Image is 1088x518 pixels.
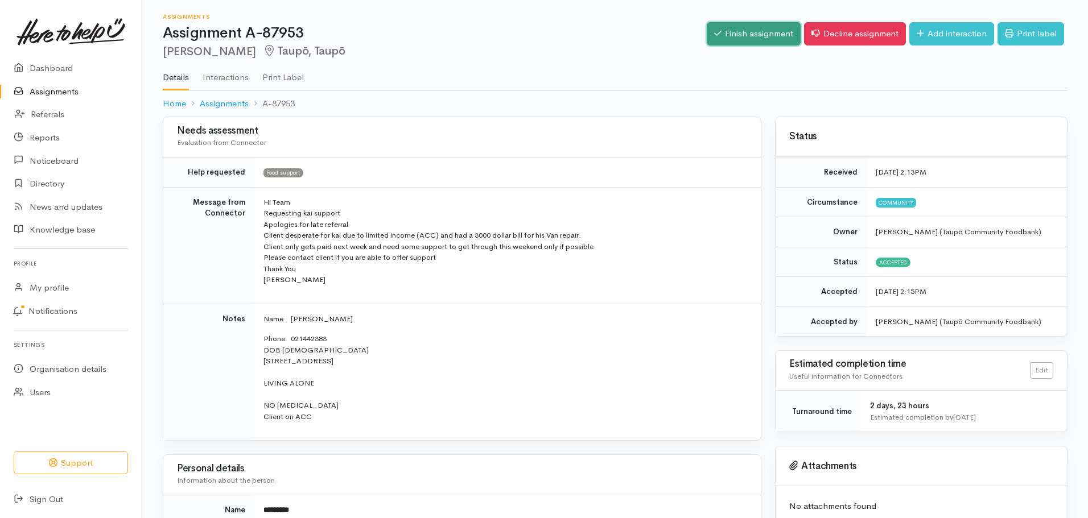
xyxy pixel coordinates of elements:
p: No attachments found [789,500,1053,513]
a: Details [163,57,189,90]
p: Name [PERSON_NAME] [263,313,747,325]
p: Phone 021442383 DOB [DEMOGRAPHIC_DATA] [STREET_ADDRESS] LIVING ALONE NO [MEDICAL_DATA] Client on ACC [263,333,747,422]
td: Help requested [163,158,254,188]
h3: Estimated completion time [789,359,1030,370]
h1: Assignment A-87953 [163,25,707,42]
a: Print label [998,22,1064,45]
td: Received [776,158,867,188]
h3: Personal details [177,463,747,474]
span: Evaluation from Connector [177,138,266,147]
a: Assignments [200,97,249,110]
h3: Needs assessment [177,126,747,136]
span: Accepted [876,258,910,267]
span: Food support [263,168,303,177]
h6: Profile [14,256,128,271]
a: Home [163,97,186,110]
h6: Settings [14,337,128,353]
span: Taupō, Taupō [263,44,345,58]
h2: [PERSON_NAME] [163,45,707,58]
a: Finish assignment [707,22,801,45]
time: [DATE] 2:15PM [876,287,926,296]
td: [PERSON_NAME] (Taupō Community Foodbank) [867,306,1067,336]
td: Accepted [776,277,867,307]
div: Estimated completion by [870,412,1053,423]
a: Print Label [262,57,304,89]
time: [DATE] [953,412,976,422]
span: Useful information for Connectors [789,371,902,381]
td: Turnaround time [776,391,861,432]
span: [PERSON_NAME] (Taupō Community Foodbank) [876,227,1041,237]
time: [DATE] 2:13PM [876,167,926,177]
h6: Assignments [163,14,707,20]
span: Community [876,198,916,207]
td: Owner [776,217,867,247]
td: Notes [163,304,254,440]
h3: Status [789,131,1053,142]
h3: Attachments [789,461,1053,472]
p: Hi Team Requesting kai support Apologies for late referral Client desperate for kai due to limite... [263,197,747,285]
li: A-87953 [249,97,295,110]
td: Accepted by [776,306,867,336]
a: Decline assignment [804,22,906,45]
td: Message from Connector [163,187,254,304]
span: 2 days, 23 hours [870,401,929,411]
td: Circumstance [776,187,867,217]
a: Edit [1030,362,1053,379]
td: Status [776,247,867,277]
a: Interactions [203,57,249,89]
button: Support [14,451,128,475]
a: Add interaction [909,22,994,45]
span: Information about the person [177,475,275,485]
nav: breadcrumb [163,90,1068,117]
